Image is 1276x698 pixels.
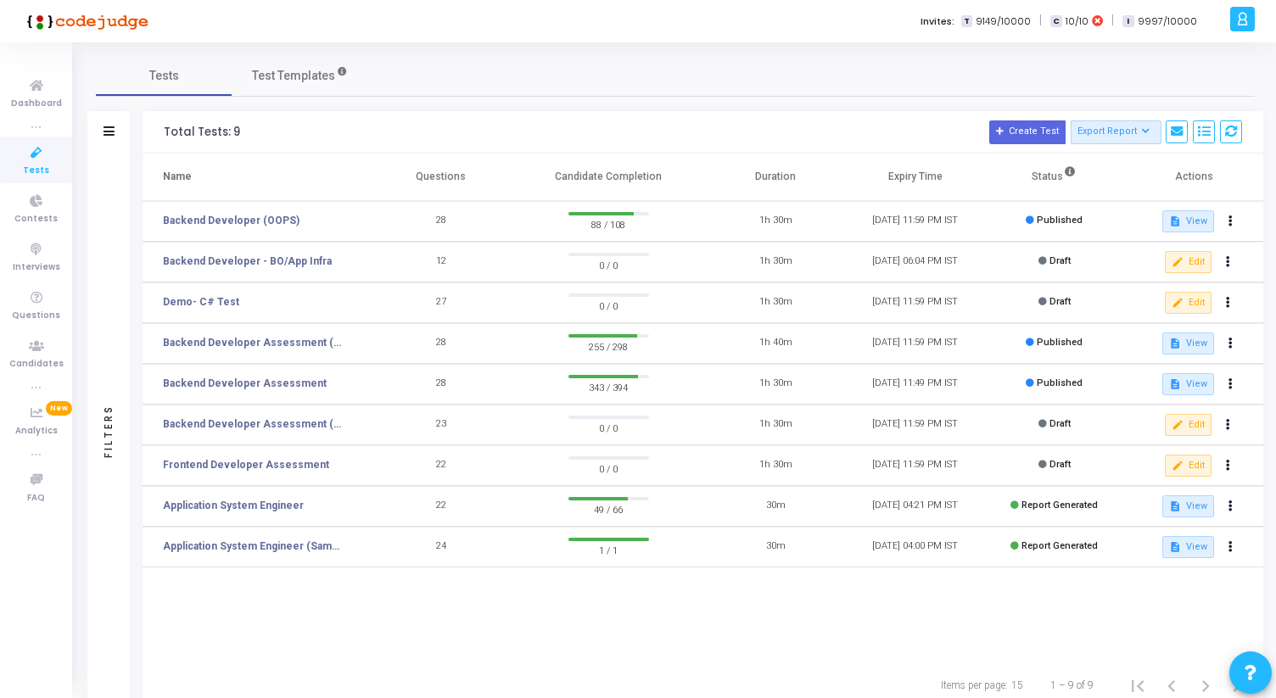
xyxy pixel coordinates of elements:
[845,405,984,445] td: [DATE] 11:59 PM IST
[13,260,60,275] span: Interviews
[1138,14,1197,29] span: 9997/10000
[985,154,1124,201] th: Status
[1172,297,1184,309] mat-icon: edit
[706,405,845,445] td: 1h 30m
[1037,337,1083,348] span: Published
[1049,459,1071,470] span: Draft
[1169,541,1181,553] mat-icon: description
[941,678,1008,693] div: Items per page:
[372,364,511,405] td: 28
[163,416,345,432] a: Backend Developer Assessment (C# & .Net)
[1165,455,1212,477] button: Edit
[372,486,511,527] td: 22
[1071,120,1161,144] button: Export Report
[163,254,332,269] a: Backend Developer - BO/App Infra
[706,486,845,527] td: 30m
[706,527,845,567] td: 30m
[568,378,649,395] span: 343 / 394
[845,201,984,242] td: [DATE] 11:59 PM IST
[1162,210,1214,232] button: View
[568,460,649,477] span: 0 / 0
[9,357,64,371] span: Candidates
[706,364,845,405] td: 1h 30m
[1039,12,1042,30] span: |
[845,282,984,323] td: [DATE] 11:59 PM IST
[163,294,239,310] a: Demo- C# Test
[11,97,62,111] span: Dashboard
[568,419,649,436] span: 0 / 0
[1049,418,1071,429] span: Draft
[706,445,845,486] td: 1h 30m
[568,338,649,355] span: 255 / 298
[163,457,329,472] a: Frontend Developer Assessment
[12,309,60,323] span: Questions
[1050,15,1061,28] span: C
[15,424,58,438] span: Analytics
[845,445,984,486] td: [DATE] 11:59 PM IST
[372,405,511,445] td: 23
[252,67,335,85] span: Test Templates
[845,486,984,527] td: [DATE] 04:21 PM IST
[1066,14,1089,29] span: 10/10
[1172,256,1184,268] mat-icon: edit
[1011,678,1023,693] div: 15
[1165,414,1212,436] button: Edit
[14,212,58,226] span: Contests
[1165,251,1212,273] button: Edit
[163,376,327,391] a: Backend Developer Assessment
[706,201,845,242] td: 1h 30m
[1162,536,1214,558] button: View
[989,120,1066,144] button: Create Test
[372,242,511,282] td: 12
[163,335,345,350] a: Backend Developer Assessment (C# & .Net)
[163,498,304,513] a: Application System Engineer
[21,4,148,38] img: logo
[1162,373,1214,395] button: View
[372,445,511,486] td: 22
[1124,154,1263,201] th: Actions
[1111,12,1114,30] span: |
[1021,540,1098,551] span: Report Generated
[1172,419,1184,431] mat-icon: edit
[706,154,845,201] th: Duration
[372,323,511,364] td: 28
[568,256,649,273] span: 0 / 0
[1049,255,1071,266] span: Draft
[1162,332,1214,355] button: View
[568,541,649,558] span: 1 / 1
[1169,215,1181,227] mat-icon: description
[143,154,372,201] th: Name
[1169,378,1181,390] mat-icon: description
[845,527,984,567] td: [DATE] 04:00 PM IST
[149,67,179,85] span: Tests
[568,297,649,314] span: 0 / 0
[706,282,845,323] td: 1h 30m
[706,323,845,364] td: 1h 40m
[845,364,984,405] td: [DATE] 11:49 PM IST
[46,401,72,416] span: New
[27,491,45,505] span: FAQ
[372,154,511,201] th: Questions
[163,213,299,228] a: Backend Developer (OOPS)
[845,154,984,201] th: Expiry Time
[568,500,649,517] span: 49 / 66
[511,154,706,201] th: Candidate Completion
[164,126,240,139] div: Total Tests: 9
[101,338,116,524] div: Filters
[1037,215,1083,226] span: Published
[961,15,972,28] span: T
[372,527,511,567] td: 24
[706,242,845,282] td: 1h 30m
[1162,495,1214,517] button: View
[372,201,511,242] td: 28
[163,539,345,554] a: Application System Engineer (Sample Test)
[1169,500,1181,512] mat-icon: description
[568,215,649,232] span: 88 / 108
[1165,292,1212,314] button: Edit
[976,14,1031,29] span: 9149/10000
[1037,377,1083,388] span: Published
[1021,500,1098,511] span: Report Generated
[23,164,49,178] span: Tests
[372,282,511,323] td: 27
[845,323,984,364] td: [DATE] 11:59 PM IST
